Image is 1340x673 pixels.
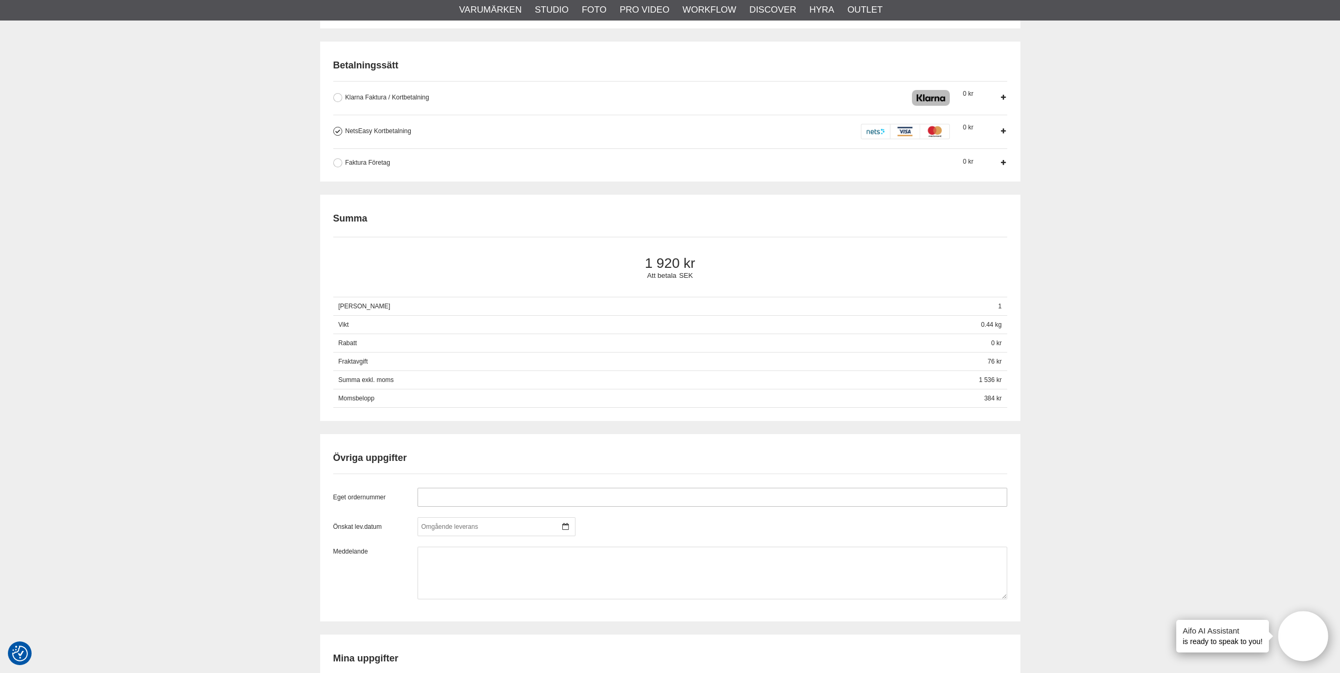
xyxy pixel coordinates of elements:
[333,371,974,389] span: Summa exkl. moms
[620,3,669,17] a: Pro Video
[333,212,368,225] h2: Summa
[345,94,429,101] span: Klarna Faktura / Kortbetalning
[963,90,974,97] span: 0
[986,334,1007,353] span: 0
[333,297,993,316] span: [PERSON_NAME]
[963,124,974,131] span: 0
[333,59,1007,72] h2: Betalningssätt
[993,297,1007,316] span: 1
[459,3,522,17] a: Varumärken
[351,255,989,272] span: 1 920
[912,90,949,106] img: Klarna Checkout
[333,547,418,599] label: Meddelande
[333,451,1007,465] h2: Övriga uppgifter
[963,158,974,165] span: 0
[647,272,677,279] span: Att betala
[333,493,418,502] label: Eget ordernummer
[1183,625,1263,636] h4: Aifo AI Assistant
[979,389,1007,408] span: 384
[976,316,1007,334] span: 0.44 kg
[12,646,28,661] img: Revisit consent button
[1176,620,1269,652] div: is ready to speak to you!
[12,644,28,663] button: Samtyckesinställningar
[333,522,418,531] label: Önskat lev.datum
[333,389,979,408] span: Momsbelopp
[974,371,1007,389] span: 1 536
[682,3,736,17] a: Workflow
[809,3,834,17] a: Hyra
[982,353,1007,371] span: 76
[847,3,882,17] a: Outlet
[333,652,1007,665] h2: Mina uppgifter
[345,127,411,135] span: NetsEasy Kortbetalning
[679,272,693,279] span: SEK
[333,334,986,353] span: Rabatt
[333,316,976,334] span: Vikt
[345,159,390,166] span: Faktura Företag
[535,3,569,17] a: Studio
[749,3,796,17] a: Discover
[333,353,982,371] span: Fraktavgift
[582,3,607,17] a: Foto
[861,124,949,139] img: DIBS - Payments made easy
